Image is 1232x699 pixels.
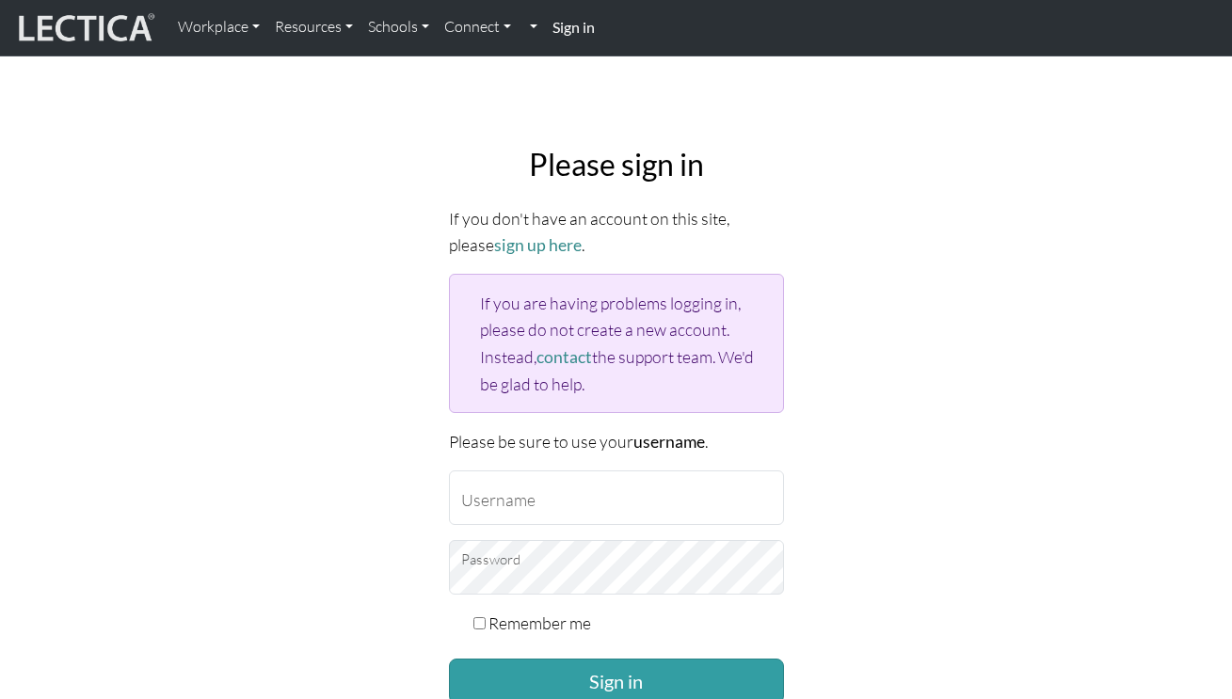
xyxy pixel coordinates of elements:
[360,8,437,47] a: Schools
[449,274,784,413] div: If you are having problems logging in, please do not create a new account. Instead, the support t...
[267,8,360,47] a: Resources
[536,347,592,367] a: contact
[545,8,602,48] a: Sign in
[488,610,591,636] label: Remember me
[449,147,784,183] h2: Please sign in
[552,18,595,36] strong: Sign in
[449,428,784,455] p: Please be sure to use your .
[170,8,267,47] a: Workplace
[449,470,784,525] input: Username
[449,205,784,259] p: If you don't have an account on this site, please .
[494,235,582,255] a: sign up here
[437,8,519,47] a: Connect
[633,432,705,452] strong: username
[14,10,155,46] img: lecticalive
